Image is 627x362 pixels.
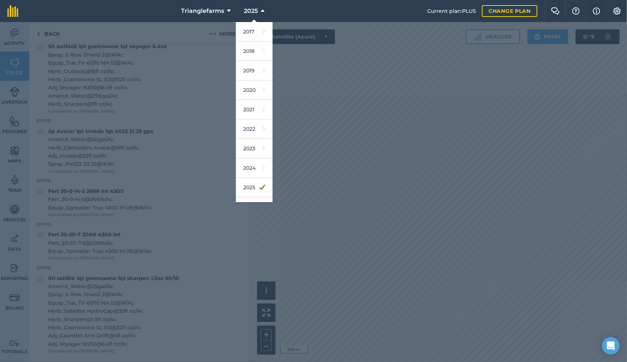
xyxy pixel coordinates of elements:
[236,139,273,158] a: 2023
[244,7,258,15] span: 2025
[236,80,273,100] a: 2020
[613,7,621,15] img: A cog icon
[236,100,273,119] a: 2021
[427,7,476,15] span: Current plan : PLUS
[236,119,273,139] a: 2022
[236,158,273,178] a: 2024
[482,5,537,17] a: Change plan
[236,42,273,61] a: 2018
[236,197,273,217] a: 2026
[236,178,273,197] a: 2025
[572,7,580,15] img: A question mark icon
[602,337,620,355] div: Open Intercom Messenger
[593,7,600,15] img: svg+xml;base64,PHN2ZyB4bWxucz0iaHR0cDovL3d3dy53My5vcmcvMjAwMC9zdmciIHdpZHRoPSIxNyIgaGVpZ2h0PSIxNy...
[7,5,18,17] img: fieldmargin Logo
[551,7,560,15] img: Two speech bubbles overlapping with the left bubble in the forefront
[236,61,273,80] a: 2019
[236,22,273,42] a: 2017
[181,7,224,15] span: Trianglefarms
